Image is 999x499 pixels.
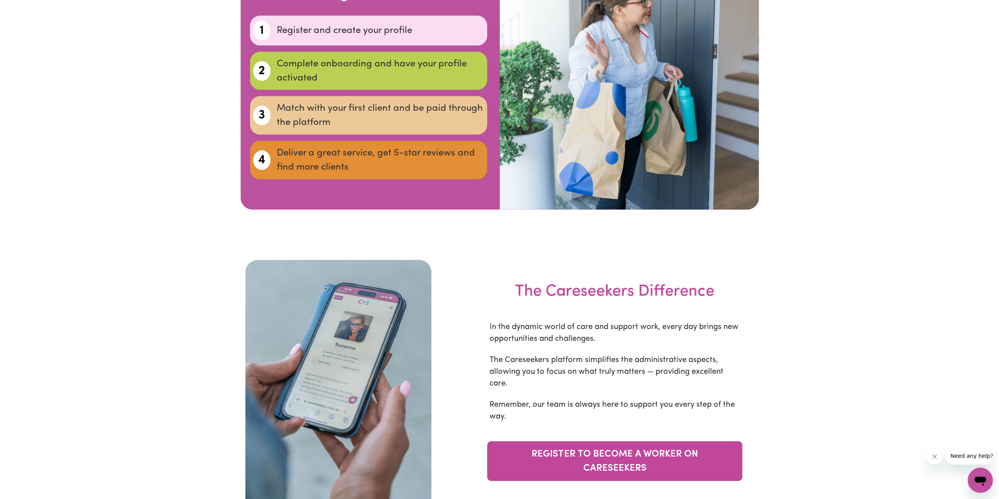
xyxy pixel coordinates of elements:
[259,21,264,40] span: 1
[489,399,740,422] p: Remember, our team is always here to support you every step of the way.
[258,62,265,80] span: 2
[489,321,740,345] p: In the dynamic world of care and support work, every day brings new opportunities and challenges.
[489,354,740,389] p: The Careseekers platform simplifies the administrative aspects, allowing you to focus on what tru...
[277,24,484,38] p: Register and create your profile
[946,447,993,464] iframe: Message from company
[258,151,265,170] span: 4
[927,449,942,464] iframe: Close message
[258,106,265,125] span: 3
[277,57,484,85] p: Complete onboarding and have your profile activated
[968,468,993,493] iframe: Button to launch messaging window
[515,281,714,321] h3: The Careseekers Difference
[277,146,484,174] p: Deliver a great service, get 5-star reviews and find more clients
[5,5,47,12] span: Need any help?
[487,441,742,481] a: REGISTER TO BECOME A WORKER ON CARESEEKERS
[277,101,484,130] p: Match with your first client and be paid through the platform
